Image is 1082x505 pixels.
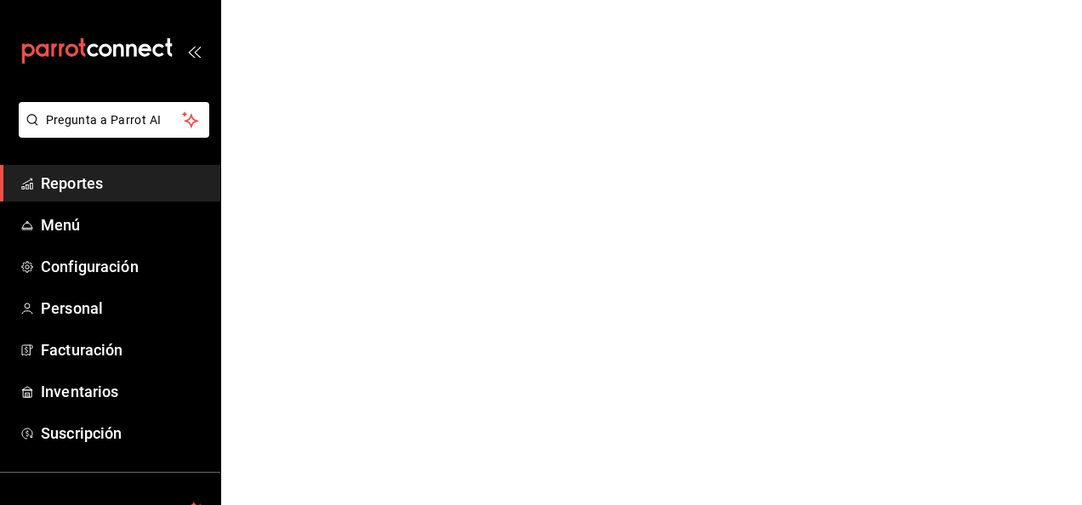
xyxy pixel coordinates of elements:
[41,341,122,359] font: Facturación
[187,44,201,58] button: open_drawer_menu
[41,258,139,275] font: Configuración
[19,102,209,138] button: Pregunta a Parrot AI
[46,111,183,129] span: Pregunta a Parrot AI
[41,299,103,317] font: Personal
[12,123,209,141] a: Pregunta a Parrot AI
[41,424,122,442] font: Suscripción
[41,216,81,234] font: Menú
[41,383,118,400] font: Inventarios
[41,174,103,192] font: Reportes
